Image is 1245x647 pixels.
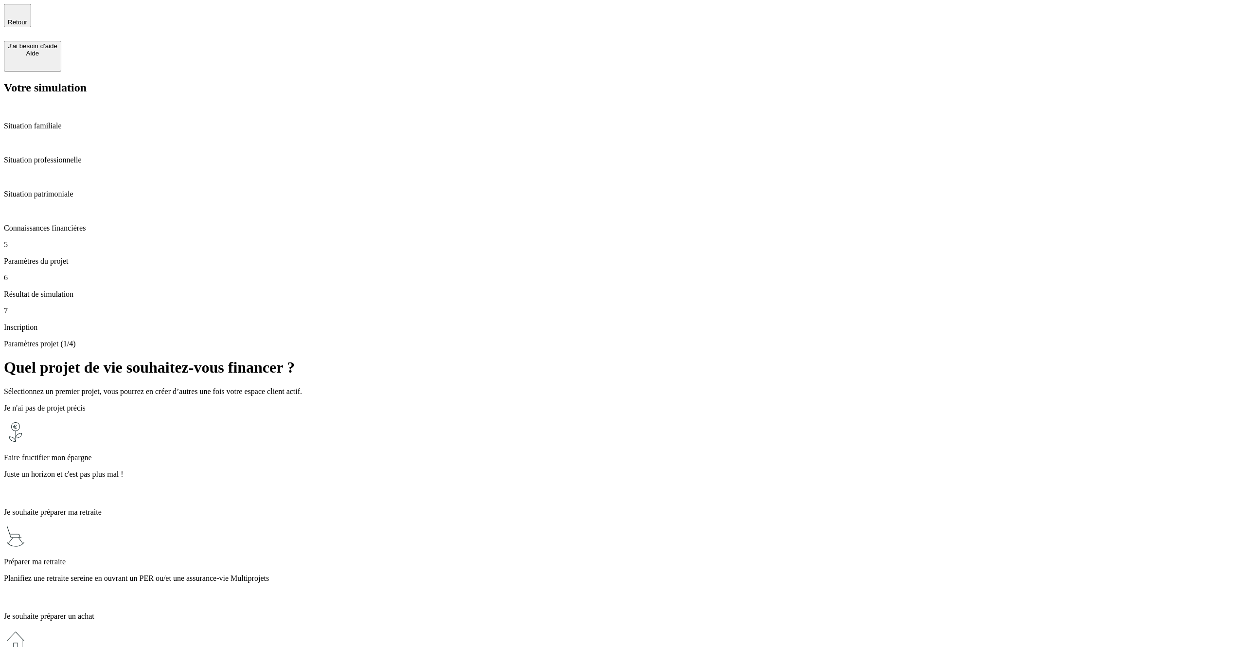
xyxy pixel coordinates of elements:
[4,273,1241,282] p: 6
[8,42,57,50] div: J’ai besoin d'aide
[4,122,1241,130] p: Situation familiale
[4,224,1241,233] p: Connaissances financières
[8,50,57,57] div: Aide
[4,4,31,27] button: Retour
[4,323,1241,332] p: Inscription
[4,508,1241,517] p: Je souhaite préparer ma retraite
[4,359,1241,377] h1: Quel projet de vie souhaitez-vous financer ?
[4,470,1241,479] p: Juste un horizon et c'est pas plus mal !
[4,612,1241,621] p: Je souhaite préparer un achat
[4,387,302,395] span: Sélectionnez un premier projet, vous pourrez en créer d’autres une fois votre espace client actif.
[4,453,1241,462] p: Faire fructifier mon épargne
[4,574,1241,583] p: Planifiez une retraite sereine en ouvrant un PER ou/et une assurance-vie Multiprojets
[4,290,1241,299] p: Résultat de simulation
[8,18,27,26] span: Retour
[4,156,1241,164] p: Situation professionnelle
[4,81,1241,94] h2: Votre simulation
[4,557,1241,566] p: Préparer ma retraite
[4,41,61,72] button: J’ai besoin d'aideAide
[4,306,1241,315] p: 7
[4,340,1241,348] p: Paramètres projet (1/4)
[4,257,1241,266] p: Paramètres du projet
[4,190,1241,198] p: Situation patrimoniale
[4,240,1241,249] p: 5
[4,404,1241,413] p: Je n'ai pas de projet précis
